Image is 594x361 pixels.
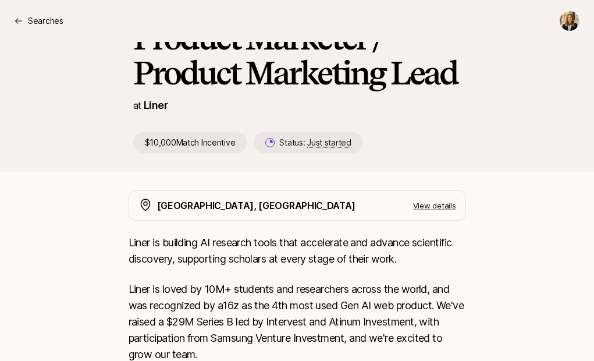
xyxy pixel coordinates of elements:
span: Just started [307,137,351,148]
p: View details [413,200,456,211]
p: $10,000 Match Incentive [133,132,247,153]
button: Lauren Michaels [559,10,580,31]
p: Liner is building AI research tools that accelerate and advance scientific discovery, supporting ... [129,235,466,267]
a: Liner [144,99,168,111]
p: [GEOGRAPHIC_DATA], [GEOGRAPHIC_DATA] [157,198,355,213]
p: at [133,98,141,113]
img: Lauren Michaels [560,11,579,31]
p: Status: [279,136,351,150]
p: Searches [28,14,63,28]
h1: Product Marketer / Product Marketing Lead [133,20,461,90]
